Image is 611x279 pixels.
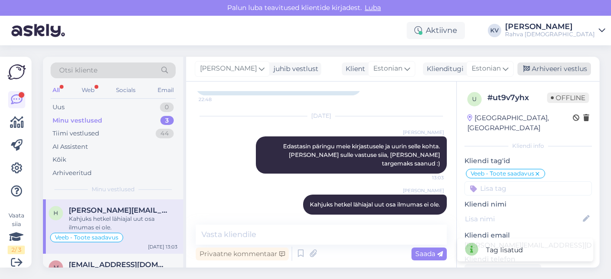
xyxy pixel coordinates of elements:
[464,181,592,196] input: Lisa tag
[487,92,547,103] div: # ut9v7yhx
[423,64,464,74] div: Klienditugi
[362,3,384,12] span: Luba
[8,246,25,254] div: 2 / 3
[160,103,174,112] div: 0
[156,84,176,96] div: Email
[53,155,66,165] div: Kõik
[148,243,178,250] div: [DATE] 13:03
[92,185,135,194] span: Minu vestlused
[464,156,592,166] p: Kliendi tag'id
[53,142,88,152] div: AI Assistent
[200,63,257,74] span: [PERSON_NAME]
[467,113,573,133] div: [GEOGRAPHIC_DATA], [GEOGRAPHIC_DATA]
[53,129,99,138] div: Tiimi vestlused
[505,23,605,38] a: [PERSON_NAME]Rahva [DEMOGRAPHIC_DATA]
[283,143,442,167] span: Edastasin päringu meie kirjastusele ja uurin selle kohta. [PERSON_NAME] sulle vastuse siia, [PERS...
[408,174,444,181] span: 13:03
[53,209,58,217] span: h
[471,171,534,176] span: Veeb - Toote saadavus
[465,214,581,224] input: Lisa nimi
[51,84,62,96] div: All
[464,230,592,240] p: Kliendi email
[472,95,477,103] span: u
[59,65,97,75] span: Otsi kliente
[373,63,402,74] span: Estonian
[408,215,444,222] span: 13:19
[464,142,592,150] div: Kliendi info
[196,112,447,120] div: [DATE]
[160,116,174,125] div: 3
[488,24,501,37] div: KV
[69,206,168,215] span: helen.raja@mail.ee
[53,103,64,112] div: Uus
[114,84,137,96] div: Socials
[310,201,440,208] span: Kahjuks hetkel lähiajal uut osa ilmumas ei ole.
[472,63,501,74] span: Estonian
[199,96,234,103] span: 22:48
[505,23,595,31] div: [PERSON_NAME]
[505,31,595,38] div: Rahva [DEMOGRAPHIC_DATA]
[8,64,26,80] img: Askly Logo
[403,187,444,194] span: [PERSON_NAME]
[8,211,25,254] div: Vaata siia
[403,129,444,136] span: [PERSON_NAME]
[464,199,592,209] p: Kliendi nimi
[342,64,365,74] div: Klient
[415,249,443,258] span: Saada
[53,116,102,125] div: Minu vestlused
[486,245,523,255] div: Tag lisatud
[547,93,589,103] span: Offline
[69,260,168,269] span: merike62@gmail.com
[53,168,92,178] div: Arhiveeritud
[55,235,118,240] span: Veeb - Toote saadavus
[156,129,174,138] div: 44
[69,215,178,232] div: Kahjuks hetkel lähiajal uut osa ilmumas ei ole.
[196,248,289,260] div: Privaatne kommentaar
[517,62,591,75] div: Arhiveeri vestlus
[270,64,318,74] div: juhib vestlust
[80,84,96,96] div: Web
[53,264,59,271] span: m
[407,22,465,39] div: Aktiivne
